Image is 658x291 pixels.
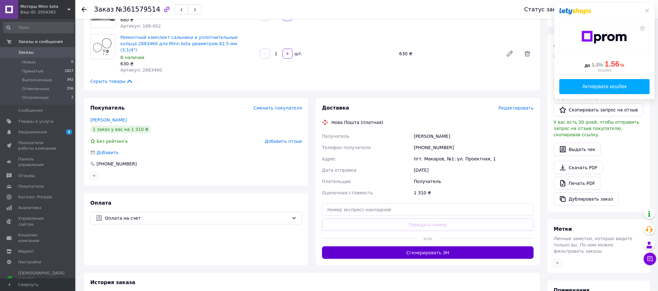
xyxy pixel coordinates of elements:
[20,4,67,9] span: Моторы Minn kota
[322,190,373,195] span: Оценочная стоимость
[18,205,41,211] span: Аналитика
[644,253,656,265] button: Чат с покупателем
[97,139,128,144] span: Без рейтинга
[91,37,115,57] img: Ремонтный комплект сальники и уплотнительные кольца 2883460 для Minn kota диаметром 82,5 мм. (3,1...
[322,179,351,184] span: Плательщик
[18,119,54,124] span: Товары и услуги
[554,77,587,89] a: WhatsApp
[18,173,35,179] span: Отзывы
[554,120,639,137] span: У вас есть 30 дней, чтобы отправить запрос на отзыв покупателю, скопировав ссылку.
[20,9,75,15] div: Ваш ID: 2054362
[322,246,534,259] button: Сгенерировать ЭН
[65,68,73,74] span: 1827
[18,108,43,113] span: Сообщения
[105,215,289,222] span: Оплата на счет
[554,54,605,59] span: Написать покупателю
[66,129,72,135] span: 2
[554,236,633,254] span: Личные заметки, которые видите только вы. По ним можно фильтровать заказы
[18,259,41,265] span: Настройки
[413,131,535,142] div: [PERSON_NAME]
[413,164,535,176] div: [DATE]
[554,192,619,206] button: Дублировать заказ
[71,95,73,100] span: 2
[120,24,161,29] span: Артикул: 188-052
[90,279,135,285] span: История заказа
[18,184,44,189] span: Покупатели
[499,105,534,110] span: Редактировать
[322,134,349,139] span: Получатель
[120,55,144,60] span: В наличии
[254,105,302,110] span: Сменить покупателя
[554,143,601,156] button: Выдать чек
[322,168,357,173] span: Дата отправки
[97,150,119,155] span: Добавить
[18,270,65,288] span: [DEMOGRAPHIC_DATA] и счета
[554,15,589,20] span: Всего к оплате
[67,77,73,83] span: 342
[96,161,137,167] div: [PHONE_NUMBER]
[417,235,439,242] span: или
[397,49,501,58] div: 630 ₴
[18,50,34,55] span: Заказы
[524,6,566,13] div: Статус заказа
[90,117,127,122] a: [PERSON_NAME]
[120,17,255,23] div: 680 ₴
[90,78,133,84] span: Скрыть товары
[94,6,114,13] span: Заказ
[413,153,535,164] div: пгт. Макаров, №1: ул. Проектная, 1
[22,68,44,74] span: Принятые
[18,249,34,254] span: Маркет
[265,139,302,144] span: Добавить отзыв
[554,95,627,100] span: Запрос на отзыв про компанию
[18,194,52,200] span: Каталог ProSale
[116,6,160,13] span: №361579514
[90,126,151,133] div: 1 заказ у вас на 1 310 ₴
[322,156,336,161] span: Адрес
[554,226,572,232] span: Метки
[71,59,73,65] span: 0
[120,35,238,52] a: Ремонтный комплект сальники и уплотнительные кольца 2883460 для Minn kota диаметром 82,5 мм. (3,1...
[18,232,58,244] span: Кошелек компании
[67,86,73,92] span: 256
[322,105,349,111] span: Доставка
[504,47,516,60] a: Редактировать
[330,119,385,126] div: Нова Пошта (платная)
[293,51,303,57] div: шт.
[18,216,58,227] span: Управление сайтом
[18,39,63,45] span: Заказы и сообщения
[22,77,52,83] span: Выполненные
[18,129,47,135] span: Уведомления
[22,59,36,65] span: Новые
[22,86,49,92] span: Отмененные
[322,145,371,150] span: Телефон получателя
[554,177,601,190] a: Печать PDF
[90,105,125,111] span: Покупатель
[90,200,111,206] span: Оплата
[18,156,58,168] span: Панель управления
[322,203,534,216] input: Номер экспресс-накладной
[82,6,87,13] div: Вернуться назад
[120,67,162,73] span: Артикул: 2883460
[22,95,49,100] span: Оплаченные
[413,176,535,187] div: Получатель
[18,140,58,151] span: Показатели работы компании
[3,22,74,33] input: Поиск
[554,103,644,116] button: Скопировать запрос на отзыв
[554,41,581,47] span: Действия
[120,61,255,67] div: 630 ₴
[413,142,535,153] div: [PHONE_NUMBER]
[413,187,535,198] div: 1 310 ₴
[554,161,603,174] a: Скачать PDF
[521,47,534,60] span: Удалить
